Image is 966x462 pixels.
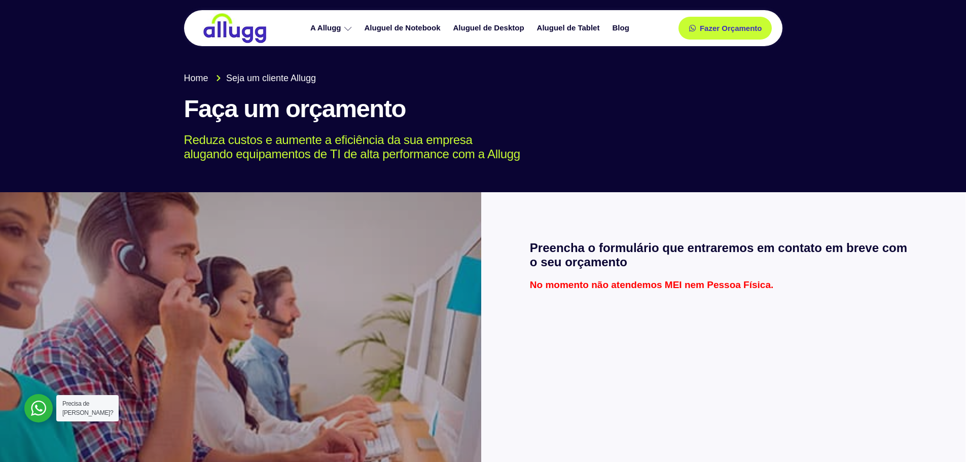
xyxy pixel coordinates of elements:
[62,400,113,416] span: Precisa de [PERSON_NAME]?
[448,19,532,37] a: Aluguel de Desktop
[202,13,268,44] img: locação de TI é Allugg
[607,19,636,37] a: Blog
[224,72,316,85] span: Seja um cliente Allugg
[360,19,448,37] a: Aluguel de Notebook
[530,241,917,270] h2: Preencha o formulário que entraremos em contato em breve com o seu orçamento
[184,95,782,123] h1: Faça um orçamento
[532,19,607,37] a: Aluguel de Tablet
[678,17,772,40] a: Fazer Orçamento
[184,133,768,162] p: Reduza custos e aumente a eficiência da sua empresa alugando equipamentos de TI de alta performan...
[700,24,762,32] span: Fazer Orçamento
[530,280,917,290] p: No momento não atendemos MEI nem Pessoa Física.
[184,72,208,85] span: Home
[305,19,360,37] a: A Allugg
